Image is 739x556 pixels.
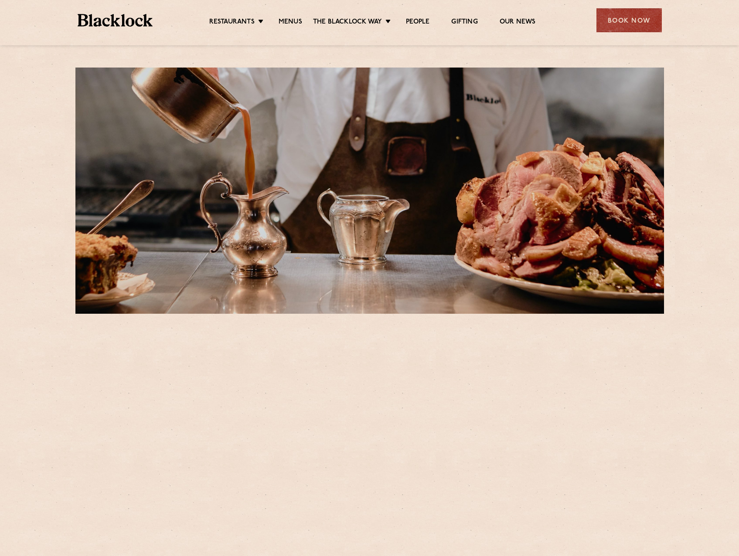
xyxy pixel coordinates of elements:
[78,14,153,27] img: BL_Textured_Logo-footer-cropped.svg
[279,18,302,27] a: Menus
[313,18,382,27] a: The Blacklock Way
[406,18,429,27] a: People
[209,18,255,27] a: Restaurants
[500,18,536,27] a: Our News
[596,8,662,32] div: Book Now
[451,18,477,27] a: Gifting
